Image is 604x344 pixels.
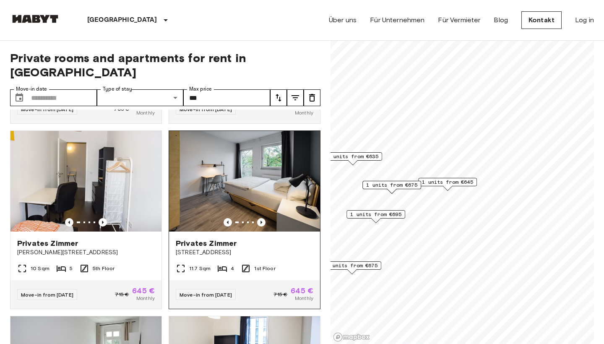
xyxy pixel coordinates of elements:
[169,131,320,232] img: Marketing picture of unit DE-01-12-004-03Q
[17,238,78,248] span: Privates Zimmer
[370,15,424,25] a: Für Unternehmen
[346,210,405,223] div: Map marker
[17,248,155,257] span: [PERSON_NAME][STREET_ADDRESS]
[180,292,232,298] span: Move-in from [DATE]
[87,15,157,25] p: [GEOGRAPHIC_DATA]
[287,89,304,106] button: tune
[11,89,28,106] button: Choose date
[422,178,473,186] span: 1 units from €645
[136,294,155,302] span: Monthly
[273,291,287,298] span: 715 €
[350,211,401,218] span: 1 units from €695
[366,181,417,189] span: 1 units from €675
[10,131,161,232] img: Marketing picture of unit DE-01-302-014-01
[224,218,232,227] button: Previous image
[326,262,377,269] span: 1 units from €675
[329,15,357,25] a: Über uns
[231,265,234,272] span: 4
[521,11,562,29] a: Kontakt
[362,181,421,194] div: Map marker
[323,261,381,274] div: Map marker
[70,265,73,272] span: 5
[438,15,480,25] a: Für Vermieter
[575,15,594,25] a: Log in
[304,89,320,106] button: tune
[16,86,47,93] label: Move-in date
[333,332,370,342] a: Mapbox logo
[132,287,155,294] span: 645 €
[99,218,107,227] button: Previous image
[180,106,232,112] span: Move-in from [DATE]
[323,152,382,165] div: Map marker
[270,89,287,106] button: tune
[254,265,275,272] span: 1st Floor
[295,294,313,302] span: Monthly
[176,248,313,257] span: [STREET_ADDRESS]
[65,218,73,227] button: Previous image
[21,106,73,112] span: Move-in from [DATE]
[189,265,211,272] span: 11.7 Sqm
[31,265,49,272] span: 10 Sqm
[21,292,73,298] span: Move-in from [DATE]
[257,218,266,227] button: Previous image
[103,86,132,93] label: Type of stay
[189,86,212,93] label: Max price
[176,238,237,248] span: Privates Zimmer
[418,178,477,191] div: Map marker
[169,130,320,309] a: Marketing picture of unit DE-01-12-004-03QPrevious imagePrevious imagePrivates Zimmer[STREET_ADDR...
[136,109,155,117] span: Monthly
[10,130,162,309] a: Marketing picture of unit DE-01-302-014-01Previous imagePrevious imagePrivates Zimmer[PERSON_NAME...
[494,15,508,25] a: Blog
[10,15,60,23] img: Habyt
[93,265,115,272] span: 5th Floor
[291,287,313,294] span: 645 €
[115,291,129,298] span: 715 €
[327,153,378,160] span: 5 units from €635
[10,51,320,79] span: Private rooms and apartments for rent in [GEOGRAPHIC_DATA]
[295,109,313,117] span: Monthly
